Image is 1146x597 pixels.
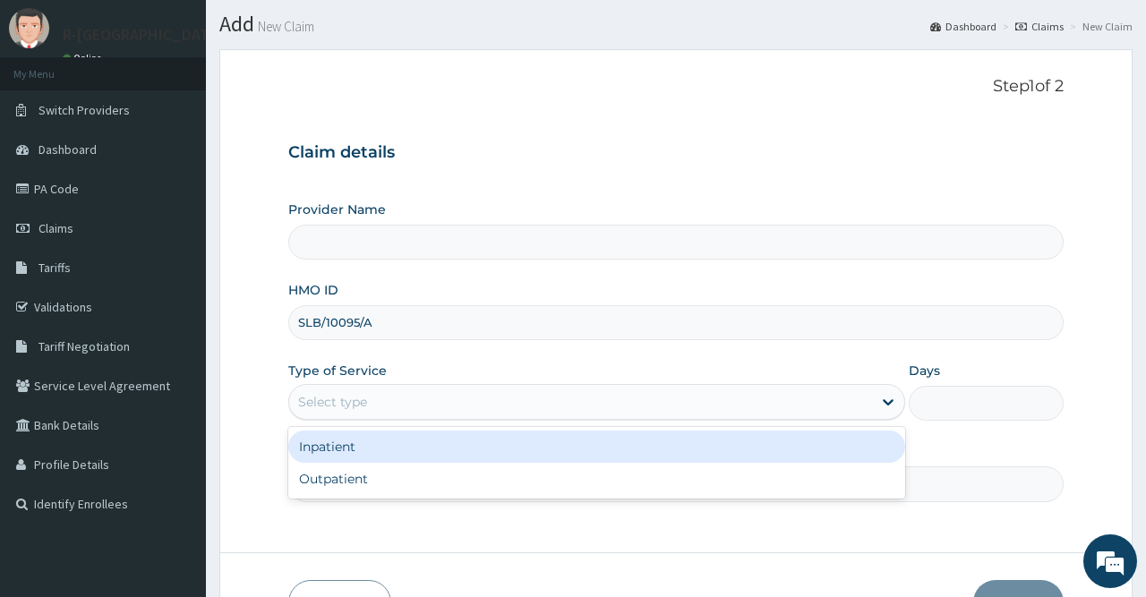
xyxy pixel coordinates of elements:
label: Type of Service [288,362,387,380]
img: User Image [9,8,49,48]
span: Tariffs [38,260,71,276]
label: HMO ID [288,281,338,299]
p: R-[GEOGRAPHIC_DATA] [63,27,224,43]
a: Dashboard [930,19,996,34]
input: Enter HMO ID [288,305,1063,340]
p: Step 1 of 2 [288,77,1063,97]
span: Claims [38,220,73,236]
div: Outpatient [288,463,905,495]
li: New Claim [1065,19,1133,34]
a: Online [63,52,106,64]
div: Inpatient [288,431,905,463]
small: New Claim [254,20,314,33]
span: Tariff Negotiation [38,338,130,354]
label: Provider Name [288,200,386,218]
h1: Add [219,13,1133,36]
span: Switch Providers [38,102,130,118]
h3: Claim details [288,143,1063,163]
div: Select type [298,393,367,411]
a: Claims [1015,19,1064,34]
span: Dashboard [38,141,97,158]
label: Days [909,362,940,380]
